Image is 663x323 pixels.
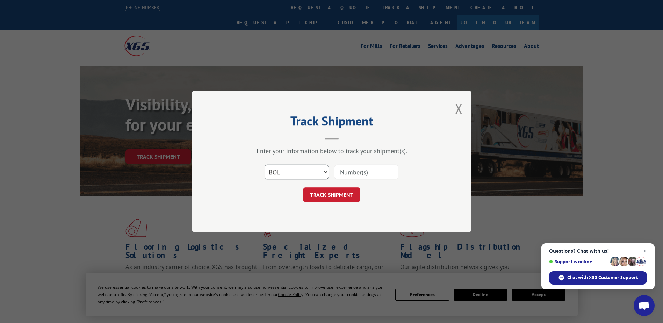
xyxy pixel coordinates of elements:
[549,259,608,264] span: Support is online
[567,274,638,281] span: Chat with XGS Customer Support
[634,295,655,316] div: Open chat
[549,248,647,254] span: Questions? Chat with us!
[227,147,437,155] div: Enter your information below to track your shipment(s).
[334,165,398,180] input: Number(s)
[303,188,360,202] button: TRACK SHIPMENT
[549,271,647,285] div: Chat with XGS Customer Support
[227,116,437,129] h2: Track Shipment
[455,99,463,118] button: Close modal
[641,247,649,255] span: Close chat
